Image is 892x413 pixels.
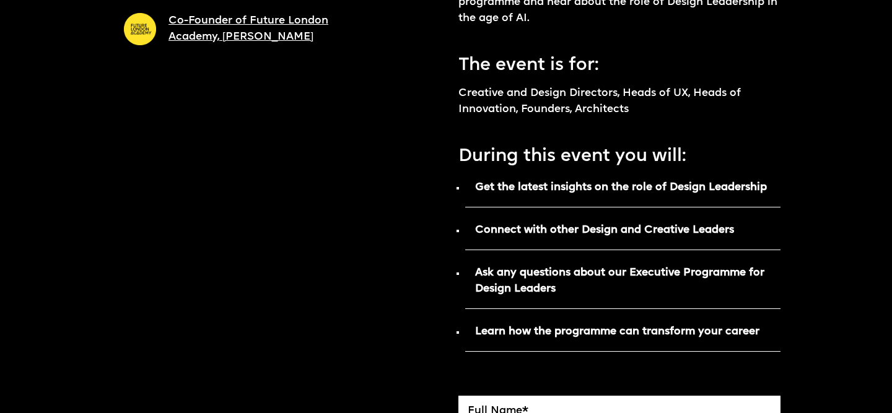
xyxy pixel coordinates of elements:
p: During this event you will: [458,136,780,170]
strong: Get the latest insights on the role of Design Leadership [475,182,767,193]
p: The event is for: [458,45,780,79]
strong: Learn how the programme can transform your career [475,326,759,337]
p: Creative and Design Directors, Heads of UX, Heads of Innovation, Founders, Architects [458,85,780,118]
strong: Ask any questions about our Executive Programme for Design Leaders [475,267,764,294]
img: A yellow circle with Future London Academy logo [124,13,156,45]
a: Co-Founder of Future London Academy, [PERSON_NAME] [168,15,328,42]
strong: Connect with other Design and Creative Leaders [475,225,734,235]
